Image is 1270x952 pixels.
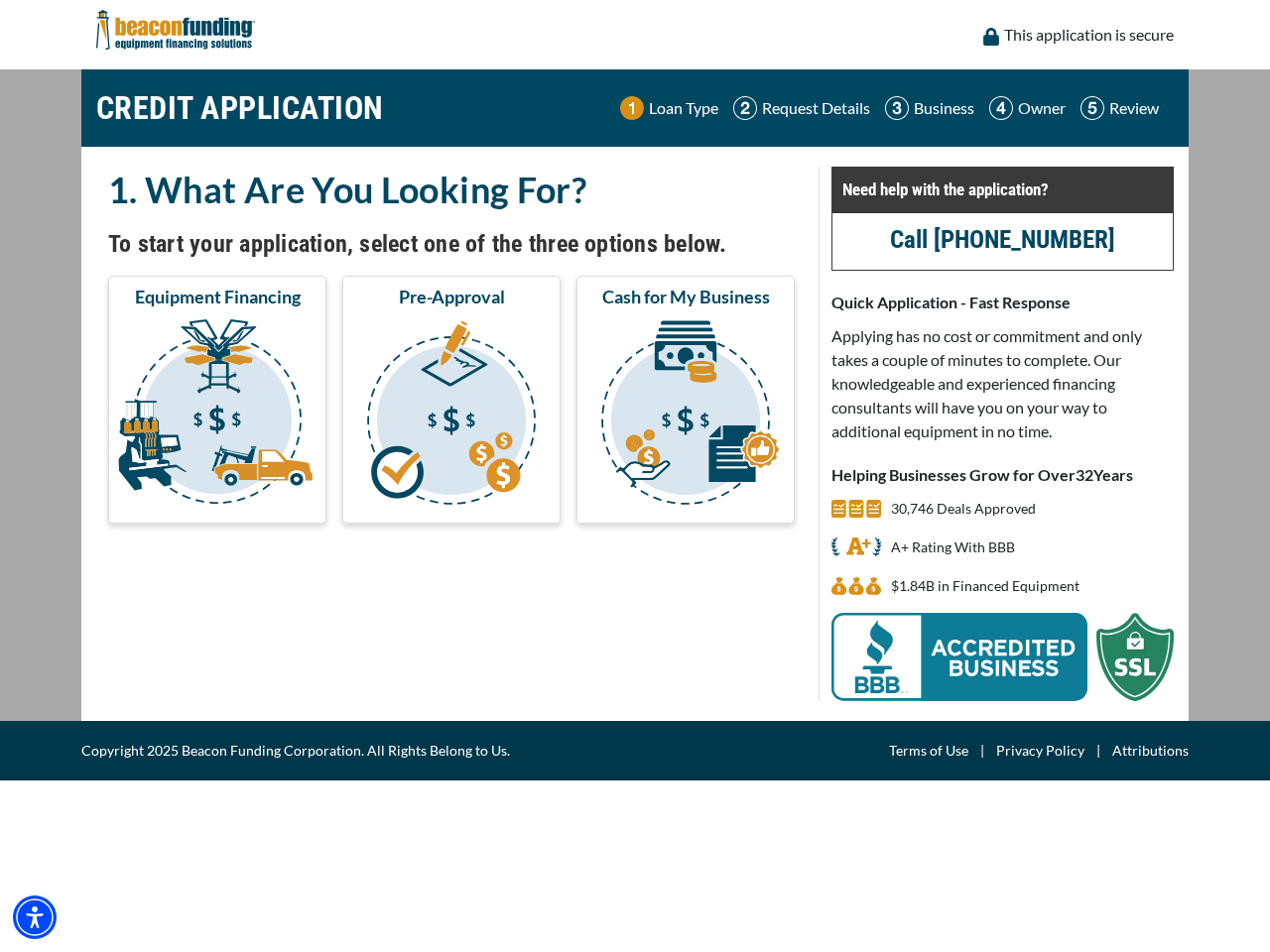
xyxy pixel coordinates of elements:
[1004,23,1174,47] p: This application is secure
[762,96,870,120] p: Request Details
[983,28,999,46] img: lock icon to convery security
[399,285,505,308] span: Pre-Approval
[108,167,795,212] h2: 1. What Are You Looking For?
[831,324,1174,443] p: Applying has no cost or commitment and only takes a couple of minutes to complete. Our knowledgea...
[1076,465,1093,484] span: 32
[576,276,795,524] button: Cash for My Business
[580,316,791,515] img: Cash for My Business
[1080,96,1104,120] img: Step 5
[891,535,1015,559] p: A+ Rating With BBB
[842,178,1163,201] p: Need help with the application?
[891,574,1079,598] p: $1,840,700,327 in Financed Equipment
[13,895,57,939] div: Accessibility Menu
[890,225,1115,254] a: Call [PHONE_NUMBER]
[112,316,322,515] img: Equipment Financing
[135,285,301,308] span: Equipment Financing
[346,316,557,515] img: Pre-Approval
[96,79,384,137] h1: CREDIT APPLICATION
[891,497,1036,521] p: 30,746 Deals Approved
[1109,96,1159,120] p: Review
[649,96,718,120] p: Loan Type
[108,227,795,261] h4: To start your application, select one of the three options below.
[889,739,968,763] a: Terms of Use
[989,96,1013,120] img: Step 4
[1018,96,1066,120] p: Owner
[602,285,770,308] span: Cash for My Business
[733,96,757,120] img: Step 2
[831,463,1174,487] p: Helping Businesses Grow for Over Years
[342,276,561,524] button: Pre-Approval
[81,739,510,763] span: Copyright 2025 Beacon Funding Corporation. All Rights Belong to Us.
[1112,739,1189,763] a: Attributions
[1084,739,1112,763] span: |
[885,96,909,120] img: Step 3
[831,291,1174,314] p: Quick Application - Fast Response
[108,276,326,524] button: Equipment Financing
[831,613,1174,701] img: BBB Acredited Business and SSL Protection
[968,739,996,763] span: |
[620,96,644,120] img: Step 1
[996,739,1084,763] a: Privacy Policy
[914,96,974,120] p: Business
